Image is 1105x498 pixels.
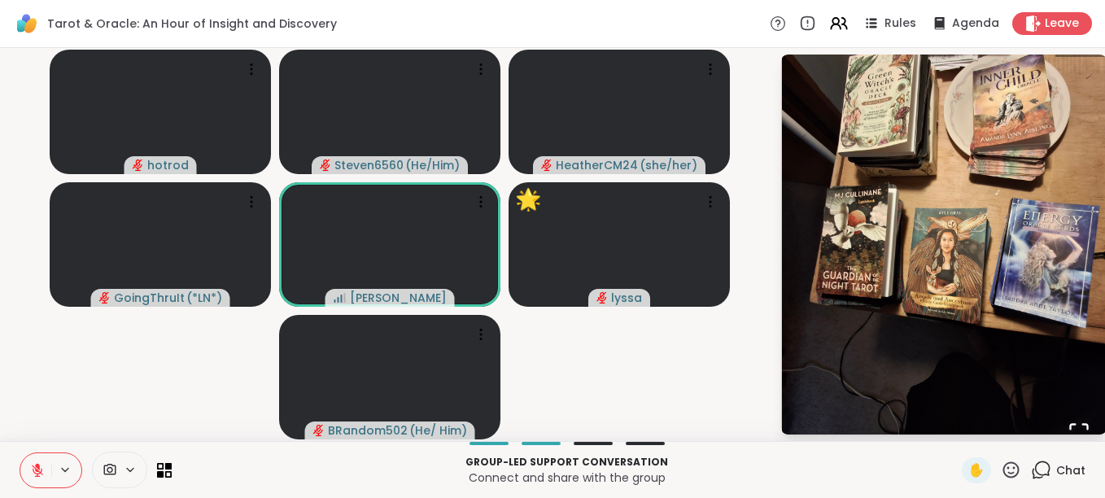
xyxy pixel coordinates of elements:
span: Agenda [952,15,999,32]
span: GoingThruIt [114,290,185,306]
span: ( He/ Him ) [409,422,467,439]
span: hotrod [147,157,189,173]
span: lyssa [611,290,642,306]
span: ( she/her ) [640,157,697,173]
span: BRandom502 [328,422,408,439]
span: audio-muted [541,159,552,171]
span: audio-muted [133,159,144,171]
span: audio-muted [320,159,331,171]
span: audio-muted [99,292,111,304]
span: Steven6560 [334,157,404,173]
p: Connect and share with the group [181,470,952,486]
span: HeatherCM24 [556,157,638,173]
div: 🌟 [515,184,541,216]
span: Rules [884,15,916,32]
span: audio-muted [313,425,325,436]
span: audio-muted [596,292,608,304]
span: ( He/Him ) [405,157,460,173]
span: [PERSON_NAME] [350,290,447,306]
span: Leave [1045,15,1079,32]
img: ShareWell Logomark [13,10,41,37]
span: ✋ [968,461,985,480]
span: Chat [1056,462,1085,478]
p: Group-led support conversation [181,455,952,470]
span: Tarot & Oracle: An Hour of Insight and Discovery [47,15,337,32]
